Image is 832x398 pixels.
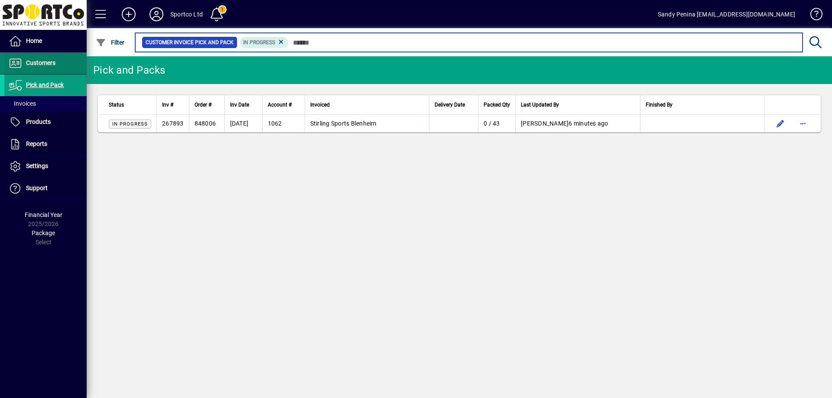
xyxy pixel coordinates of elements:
[26,140,47,147] span: Reports
[773,116,787,130] button: Edit
[796,116,810,130] button: More options
[26,118,51,125] span: Products
[646,100,673,110] span: Finished By
[515,115,640,132] td: 6 minutes ago
[268,100,299,110] div: Account #
[435,100,465,110] span: Delivery Date
[224,115,262,132] td: [DATE]
[26,59,55,66] span: Customers
[94,35,127,50] button: Filter
[4,52,87,74] a: Customers
[115,6,143,22] button: Add
[9,100,36,107] span: Invoices
[143,6,170,22] button: Profile
[4,133,87,155] a: Reports
[4,96,87,111] a: Invoices
[162,120,184,127] span: 267893
[310,120,377,127] span: Stirling Sports Blenheim
[4,30,87,52] a: Home
[26,184,48,191] span: Support
[435,100,473,110] div: Delivery Date
[478,115,515,132] td: 0 / 43
[26,37,42,44] span: Home
[243,39,275,45] span: In Progress
[268,100,292,110] span: Account #
[230,100,249,110] span: Inv Date
[195,100,211,110] span: Order #
[96,39,125,46] span: Filter
[521,100,559,110] span: Last Updated By
[162,100,173,110] span: Inv #
[25,211,62,218] span: Financial Year
[170,7,203,21] div: Sportco Ltd
[26,162,48,169] span: Settings
[112,121,148,127] span: In Progress
[310,100,424,110] div: Invoiced
[521,120,569,127] span: [PERSON_NAME]
[268,120,282,127] span: 1062
[521,100,635,110] div: Last Updated By
[195,100,219,110] div: Order #
[230,100,257,110] div: Inv Date
[646,100,760,110] div: Finished By
[195,120,216,127] span: 848006
[146,38,234,47] span: Customer Invoice Pick and Pack
[93,63,166,77] div: Pick and Packs
[310,100,330,110] span: Invoiced
[4,111,87,133] a: Products
[109,100,124,110] span: Status
[484,100,510,110] span: Packed Qty
[162,100,184,110] div: Inv #
[804,2,821,30] a: Knowledge Base
[26,81,64,88] span: Pick and Pack
[4,155,87,177] a: Settings
[32,230,55,236] span: Package
[240,37,289,48] mat-chip: Pick Pack Status: In Progress
[4,178,87,199] a: Support
[658,7,795,21] div: Sandy Penina [EMAIL_ADDRESS][DOMAIN_NAME]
